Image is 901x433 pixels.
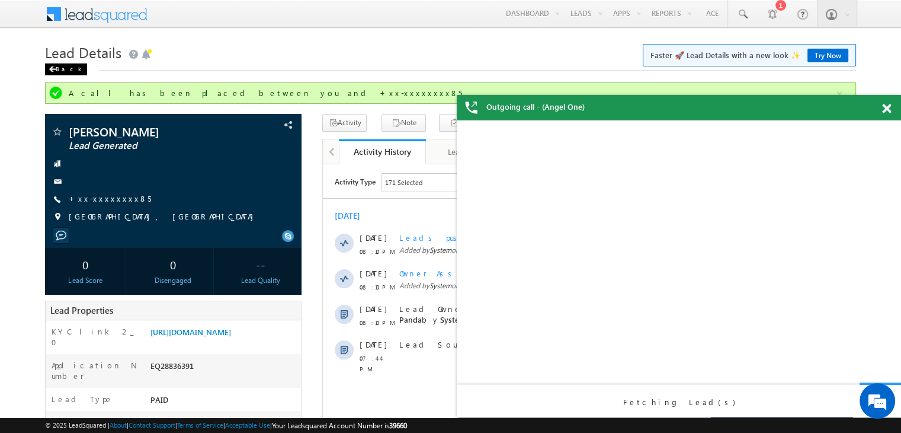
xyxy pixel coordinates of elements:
div: PAID [148,394,301,410]
span: [DATE] 08:10 PM [137,81,188,90]
img: d_60004797649_company_0_60004797649 [20,62,50,78]
span: [PERSON_NAME] Panda [76,139,341,160]
label: KYC link 2_0 [52,326,138,348]
span: Lead Generated [69,140,227,152]
div: All Time [204,13,227,24]
span: System [242,139,268,149]
span: 08:10 PM [37,82,72,93]
span: System [107,117,129,126]
div: EQ28836391 [148,360,301,377]
span: System [117,150,143,160]
span: 08:10 PM [37,117,72,128]
span: Faster 🚀 Lead Details with a new look ✨ [650,49,848,61]
a: +xx-xxxxxxxx85 [69,193,151,203]
textarea: Type your message and click 'Submit' [15,110,216,330]
div: 0 [48,253,123,275]
a: About [110,421,127,429]
span: System [107,81,129,90]
a: Lead Details [426,139,513,164]
a: Acceptable Use [225,421,270,429]
button: Task [439,114,483,132]
div: Leave a message [62,62,199,78]
span: Added by on [76,116,467,127]
span: Lead Source changed from to by . [76,175,391,185]
span: [DATE] [37,68,63,79]
span: Added by on [76,81,467,91]
div: Back [45,63,87,75]
div: 0 [136,253,210,275]
span: Leads pushed - RYNG [76,68,214,78]
span: Lead Details [45,43,121,62]
span: © 2025 LeadSquared | | | | | [45,420,407,431]
span: [DATE] [37,104,63,114]
span: juuunoadtvj_int [289,175,345,185]
div: A call has been placed between you and +xx-xxxxxxxx85 [69,88,835,98]
div: 171 Selected [62,13,100,24]
span: 08:10 PM [37,153,72,164]
span: Lead Owner changed from to by through . [76,139,341,160]
label: Owner [52,417,79,428]
div: -- [223,253,298,275]
a: [URL][DOMAIN_NAME] [150,327,231,337]
span: Your Leadsquared Account Number is [272,421,407,430]
button: Activity [322,114,367,132]
span: Lead Properties [50,304,113,316]
span: [DATE] [37,139,63,150]
span: [DATE] 08:10 PM [137,117,188,126]
span: Automation [184,150,242,160]
span: [GEOGRAPHIC_DATA], [GEOGRAPHIC_DATA] [69,211,259,223]
a: Terms of Service [177,421,223,429]
div: Lead Quality [223,275,298,286]
div: Minimize live chat window [194,6,223,34]
span: Empty [254,175,277,185]
button: Note [381,114,426,132]
div: Sales Activity,Email Bounced,Email Link Clicked,Email Marked Spam,Email Opened & 166 more.. [59,9,148,27]
span: Time [178,9,194,27]
a: Try Now [807,49,848,62]
span: 07:44 PM [37,189,72,210]
span: Owner Assignment Date [76,104,214,114]
a: Activity History [339,139,426,164]
label: Application Number [52,360,138,381]
div: Disengaged [136,275,210,286]
span: [PERSON_NAME] [69,126,227,138]
span: Activity Type [12,9,53,27]
a: Contact Support [129,421,175,429]
span: [DATE] [37,175,63,186]
a: Back [45,63,93,73]
div: Lead Score [48,275,123,286]
div: [DATE] [12,46,50,57]
span: System [363,175,389,185]
span: 39660 [389,421,407,430]
div: Lead Details [435,145,502,159]
em: Submit [174,340,215,356]
label: Lead Type [52,394,113,405]
span: Outgoing call - (Angel One) [486,101,585,112]
div: Activity History [348,146,417,157]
